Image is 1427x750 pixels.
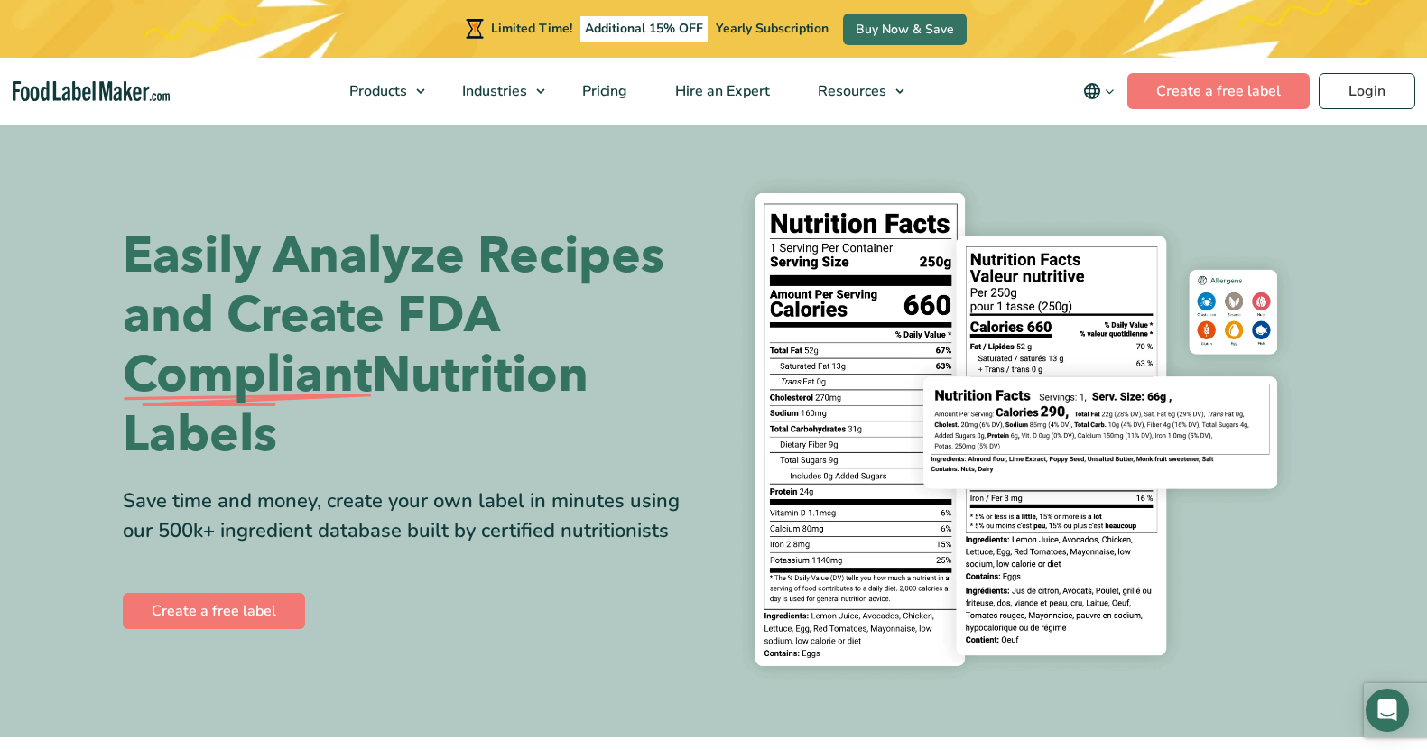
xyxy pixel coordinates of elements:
[1127,73,1310,109] a: Create a free label
[559,58,647,125] a: Pricing
[577,81,629,101] span: Pricing
[326,58,434,125] a: Products
[457,81,529,101] span: Industries
[1366,689,1409,732] div: Open Intercom Messenger
[491,20,572,37] span: Limited Time!
[812,81,888,101] span: Resources
[123,227,700,465] h1: Easily Analyze Recipes and Create FDA Nutrition Labels
[123,346,372,405] span: Compliant
[580,16,708,42] span: Additional 15% OFF
[344,81,409,101] span: Products
[716,20,829,37] span: Yearly Subscription
[670,81,772,101] span: Hire an Expert
[843,14,967,45] a: Buy Now & Save
[439,58,554,125] a: Industries
[123,593,305,629] a: Create a free label
[123,486,700,546] div: Save time and money, create your own label in minutes using our 500k+ ingredient database built b...
[794,58,913,125] a: Resources
[1319,73,1415,109] a: Login
[652,58,790,125] a: Hire an Expert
